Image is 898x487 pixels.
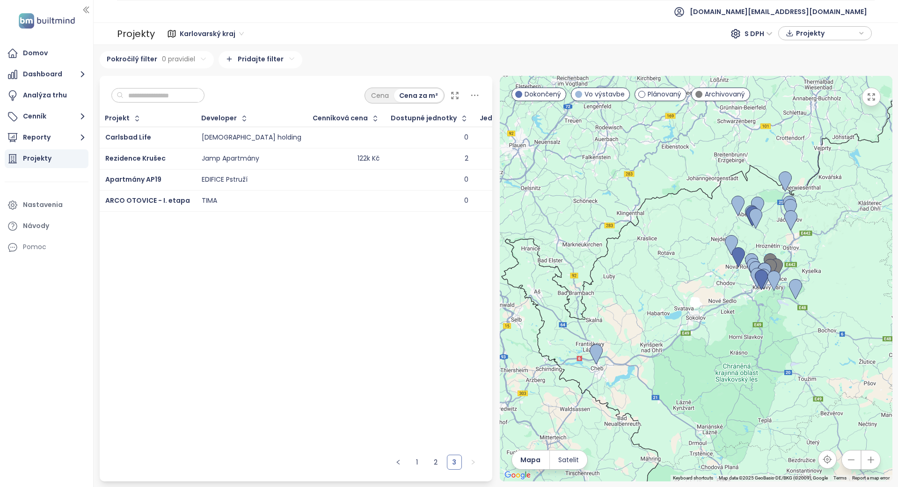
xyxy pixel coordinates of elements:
li: 2 [428,455,443,470]
span: Dokončený [525,89,561,99]
button: right [466,455,481,470]
span: Map data ©2025 GeoBasis-DE/BKG (©2009), Google [719,475,828,480]
img: logo [16,11,78,30]
span: [DOMAIN_NAME][EMAIL_ADDRESS][DOMAIN_NAME] [690,0,867,23]
div: Cena za m² [394,89,443,102]
div: [DEMOGRAPHIC_DATA] holding [202,133,301,142]
div: Analýza trhu [23,89,67,101]
span: S DPH [745,27,773,41]
div: 0 [464,176,468,184]
button: Keyboard shortcuts [673,475,713,481]
div: Nastavenia [23,199,63,211]
span: Karlovarský kraj [180,27,244,41]
span: 0 pravidiel [162,54,195,64]
button: Dashboard [5,65,88,84]
span: Dostupné jednotky [391,115,457,121]
div: 122k Kč [358,155,380,163]
a: ARCO OTOVICE - I. etapa [105,196,190,205]
div: Návody [23,220,49,232]
span: Plánovaný [648,89,681,99]
div: 0 [464,197,468,205]
li: Nasledujúca strana [466,455,481,470]
button: Satelit [550,450,587,469]
div: Developer [201,115,237,121]
button: Cenník [5,107,88,126]
div: Pomoc [23,241,46,253]
div: Pokročilý filter [100,51,214,68]
span: Satelit [558,455,579,465]
li: Predchádzajúca strana [391,455,406,470]
span: left [395,459,401,465]
a: Apartmány AP19 [105,175,161,184]
button: Reporty [5,128,88,147]
div: Projekty [23,153,51,164]
div: Cenníková cena [313,115,368,121]
a: 3 [447,455,461,469]
div: Jamp Apartmány [202,155,259,163]
div: EDIFICE Pstruží [202,176,248,184]
span: Vo výstavbe [584,89,625,99]
img: Google [502,469,533,481]
div: TIMA [202,197,217,205]
div: Jednotky celkom [480,115,539,121]
a: Projekty [5,149,88,168]
a: Open this area in Google Maps (opens a new window) [502,469,533,481]
span: Archivovaný [705,89,745,99]
a: Analýza trhu [5,86,88,105]
div: Pomoc [5,238,88,257]
div: Projekt [105,115,130,121]
li: 1 [409,455,424,470]
a: Rezidence Krušec [105,154,166,163]
a: Návody [5,217,88,236]
div: 2 [465,155,468,163]
a: Domov [5,44,88,63]
a: Report a map error [852,475,890,480]
a: Terms (opens in new tab) [833,475,847,480]
span: Mapa [520,455,540,465]
div: 0 [464,133,468,142]
div: Cena [366,89,394,102]
a: 1 [410,455,424,469]
span: right [470,459,476,465]
div: Pridajte filter [219,51,302,68]
div: button [783,26,867,40]
li: 3 [447,455,462,470]
div: Projekty [117,24,155,43]
button: Mapa [512,450,549,469]
span: Projekty [796,26,856,40]
a: 2 [429,455,443,469]
div: Domov [23,47,48,59]
a: Nastavenia [5,196,88,214]
button: left [391,455,406,470]
a: Carlsbad Life [105,133,151,142]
